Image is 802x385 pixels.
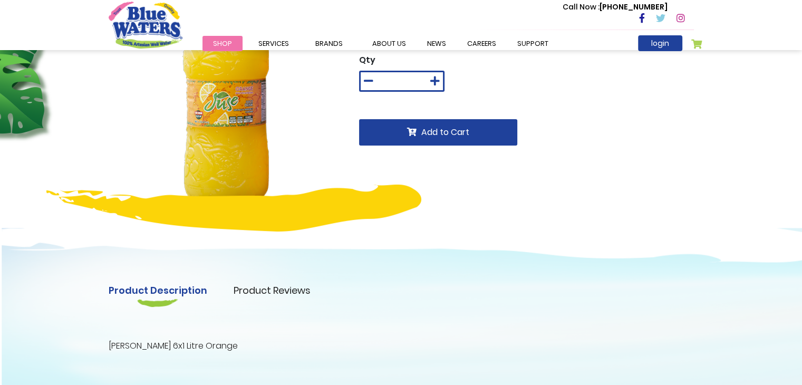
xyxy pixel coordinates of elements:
img: yellow-design.png [46,185,421,232]
span: Brands [315,38,343,49]
span: Qty [359,54,375,66]
button: Add to Cart [359,119,517,146]
a: support [507,36,559,51]
span: Shop [213,38,232,49]
a: Product Description [109,283,207,297]
span: Call Now : [563,2,600,12]
a: store logo [109,2,182,48]
p: [PERSON_NAME] 6x1 Litre Orange [109,340,694,352]
a: Product Reviews [234,283,311,297]
a: News [417,36,457,51]
a: login [638,35,682,51]
a: about us [362,36,417,51]
a: careers [457,36,507,51]
p: [PHONE_NUMBER] [563,2,668,13]
span: Services [258,38,289,49]
span: Add to Cart [421,126,469,138]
